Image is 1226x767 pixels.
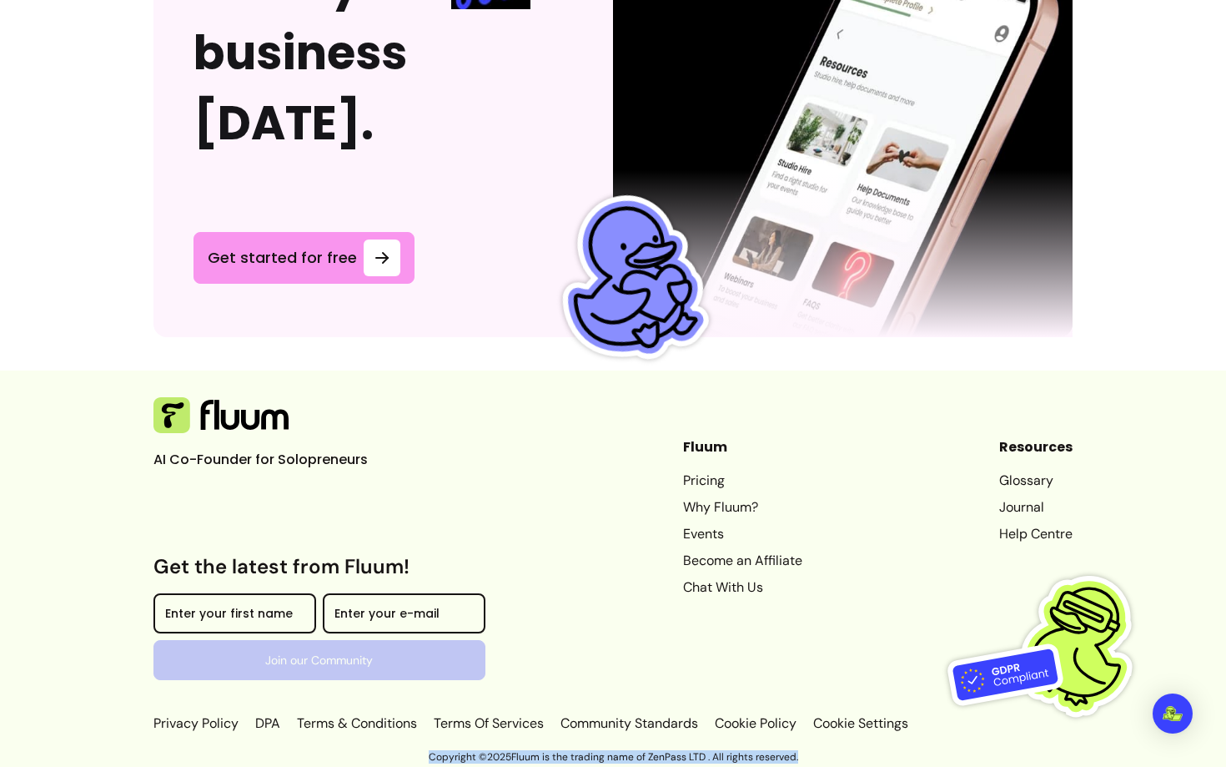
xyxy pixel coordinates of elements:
[208,246,357,270] span: Get started for free
[711,714,800,734] a: Cookie Policy
[531,180,728,377] img: Fluum Duck sticker
[193,232,415,284] a: Get started for free
[999,497,1073,517] a: Journal
[252,714,284,734] a: DPA
[947,542,1156,750] img: Fluum is GDPR compliant
[153,553,485,580] h3: Get the latest from Fluum!
[683,437,802,457] header: Fluum
[153,397,289,434] img: Fluum Logo
[683,524,802,544] a: Events
[683,551,802,571] a: Become an Affiliate
[557,714,701,734] a: Community Standards
[1153,694,1193,734] div: Open Intercom Messenger
[430,714,547,734] a: Terms Of Services
[683,578,802,598] a: Chat With Us
[153,450,404,470] p: AI Co-Founder for Solopreneurs
[153,714,242,734] a: Privacy Policy
[334,608,474,625] input: Enter your e-mail
[810,714,908,734] p: Cookie Settings
[999,524,1073,544] a: Help Centre
[165,608,304,625] input: Enter your first name
[683,471,802,491] a: Pricing
[999,471,1073,491] a: Glossary
[999,437,1073,457] header: Resources
[683,497,802,517] a: Why Fluum?
[294,714,420,734] a: Terms & Conditions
